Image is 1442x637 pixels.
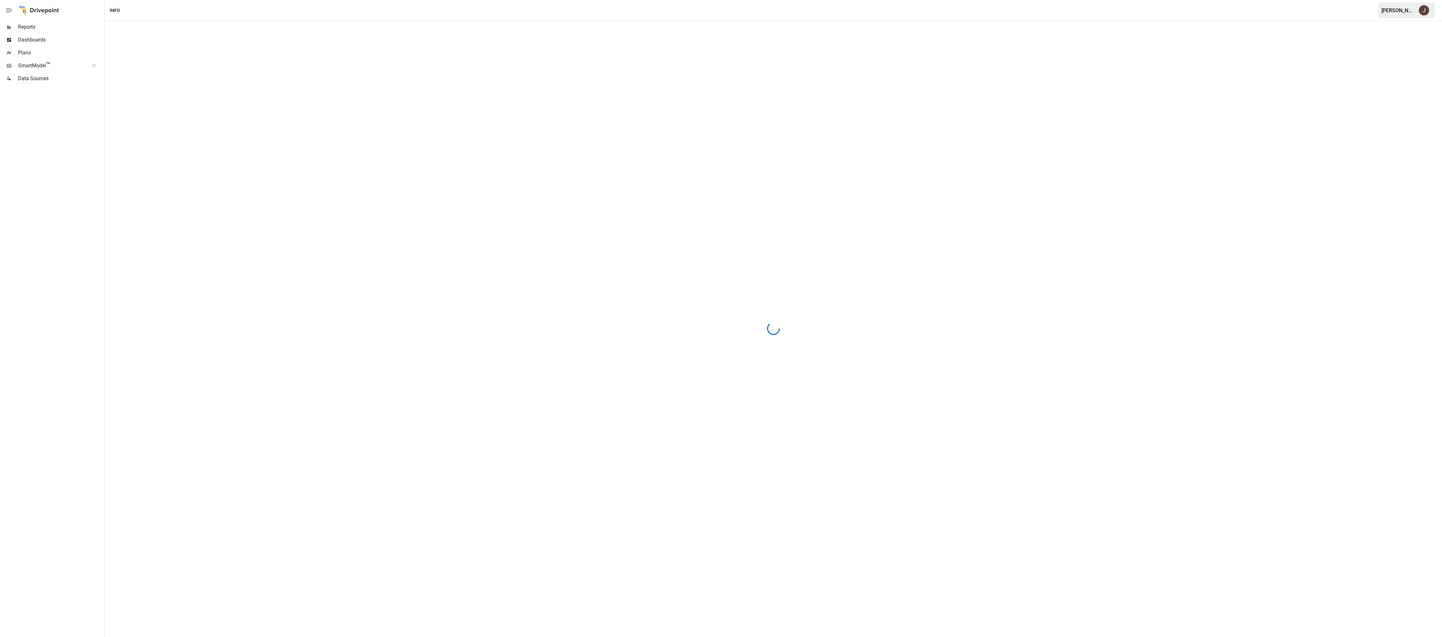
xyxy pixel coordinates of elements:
[1381,7,1415,14] div: [PERSON_NAME]
[18,49,103,57] span: Plans
[46,61,51,69] span: ™
[18,75,103,82] span: Data Sources
[18,23,103,31] span: Reports
[18,62,85,70] span: SmartModel
[18,36,103,44] span: Dashboards
[1415,1,1433,19] button: Jon Wedel
[1419,5,1429,15] img: Jon Wedel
